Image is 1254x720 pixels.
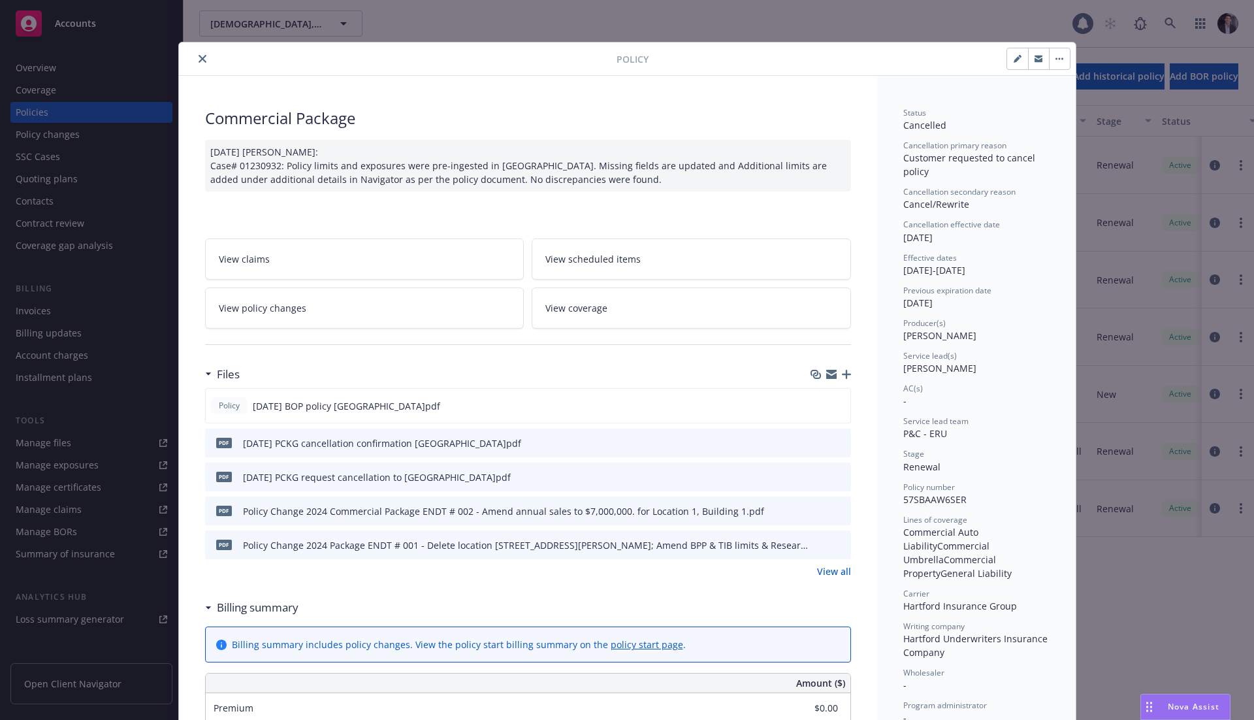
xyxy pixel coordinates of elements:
span: pdf [216,438,232,448]
span: Policy number [903,482,955,493]
button: download file [812,399,823,413]
div: [DATE] PCKG request cancellation to [GEOGRAPHIC_DATA]pdf [243,470,511,484]
span: Renewal [903,461,940,473]
span: View coverage [545,301,607,315]
div: [DATE] [PERSON_NAME]: Case# 01230932: Policy limits and exposures were pre-ingested in [GEOGRAPHI... [205,140,851,191]
span: [DATE] [903,297,933,309]
button: preview file [834,470,846,484]
span: [PERSON_NAME] [903,362,976,374]
a: View claims [205,238,524,280]
span: pdf [216,506,232,515]
button: preview file [834,538,846,552]
span: Policy [617,52,649,66]
span: 57SBAAW6SER [903,493,967,506]
button: preview file [833,399,845,413]
div: [DATE] - [DATE] [903,252,1050,277]
span: Policy [216,400,242,412]
span: Service lead team [903,416,969,427]
span: [DATE] [903,231,933,244]
span: P&C - ERU [903,427,947,440]
span: Customer requested to cancel policy [903,152,1038,178]
span: Wholesaler [903,667,944,678]
span: Effective dates [903,252,957,263]
a: View scheduled items [532,238,851,280]
span: Commercial Auto Liability [903,526,981,552]
span: Carrier [903,588,929,599]
a: policy start page [611,638,683,651]
span: AC(s) [903,383,923,394]
span: Cancellation secondary reason [903,186,1016,197]
div: Files [205,366,240,383]
button: preview file [834,436,846,450]
span: [PERSON_NAME] [903,329,976,342]
span: Commercial Umbrella [903,540,992,566]
h3: Files [217,366,240,383]
span: Previous expiration date [903,285,991,296]
div: Billing summary [205,599,298,616]
span: Producer(s) [903,318,946,329]
span: pdf [216,540,232,549]
span: Cancellation effective date [903,219,1000,230]
span: Status [903,107,926,118]
span: Program administrator [903,700,987,711]
button: download file [813,470,824,484]
span: Amount ($) [796,676,845,690]
span: Cancellation primary reason [903,140,1006,151]
a: View coverage [532,287,851,329]
span: Stage [903,448,924,459]
div: [DATE] PCKG cancellation confirmation [GEOGRAPHIC_DATA]pdf [243,436,521,450]
div: Drag to move [1141,695,1157,719]
span: View policy changes [219,301,306,315]
span: Lines of coverage [903,514,967,525]
div: Commercial Package [205,107,851,129]
span: [DATE] BOP policy [GEOGRAPHIC_DATA]pdf [253,399,440,413]
span: Cancel/Rewrite [903,198,969,210]
span: General Liability [940,567,1012,580]
span: pdf [216,472,232,482]
a: View all [817,565,851,578]
span: Premium [214,702,253,714]
div: Policy Change 2024 Commercial Package ENDT # 002 - Amend annual sales to $7,000,000. for Location... [243,504,764,518]
div: Billing summary includes policy changes. View the policy start billing summary on the . [232,638,686,651]
button: download file [813,504,824,518]
span: Writing company [903,621,965,632]
span: Hartford Underwriters Insurance Company [903,632,1050,659]
span: - [903,395,907,407]
span: Commercial Property [903,553,999,580]
span: Service lead(s) [903,350,957,361]
span: View scheduled items [545,252,641,266]
button: close [195,51,210,67]
h3: Billing summary [217,599,298,616]
span: Cancelled [903,119,946,131]
span: - [903,679,907,691]
input: 0.00 [761,698,846,718]
span: Hartford Insurance Group [903,600,1017,612]
div: Policy Change 2024 Package ENDT # 001 - Delete location [STREET_ADDRESS][PERSON_NAME]; Amend BPP ... [243,538,808,552]
button: download file [813,538,824,552]
a: View policy changes [205,287,524,329]
button: Nova Assist [1140,694,1230,720]
button: download file [813,436,824,450]
span: View claims [219,252,270,266]
span: Nova Assist [1168,701,1219,712]
button: preview file [834,504,846,518]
